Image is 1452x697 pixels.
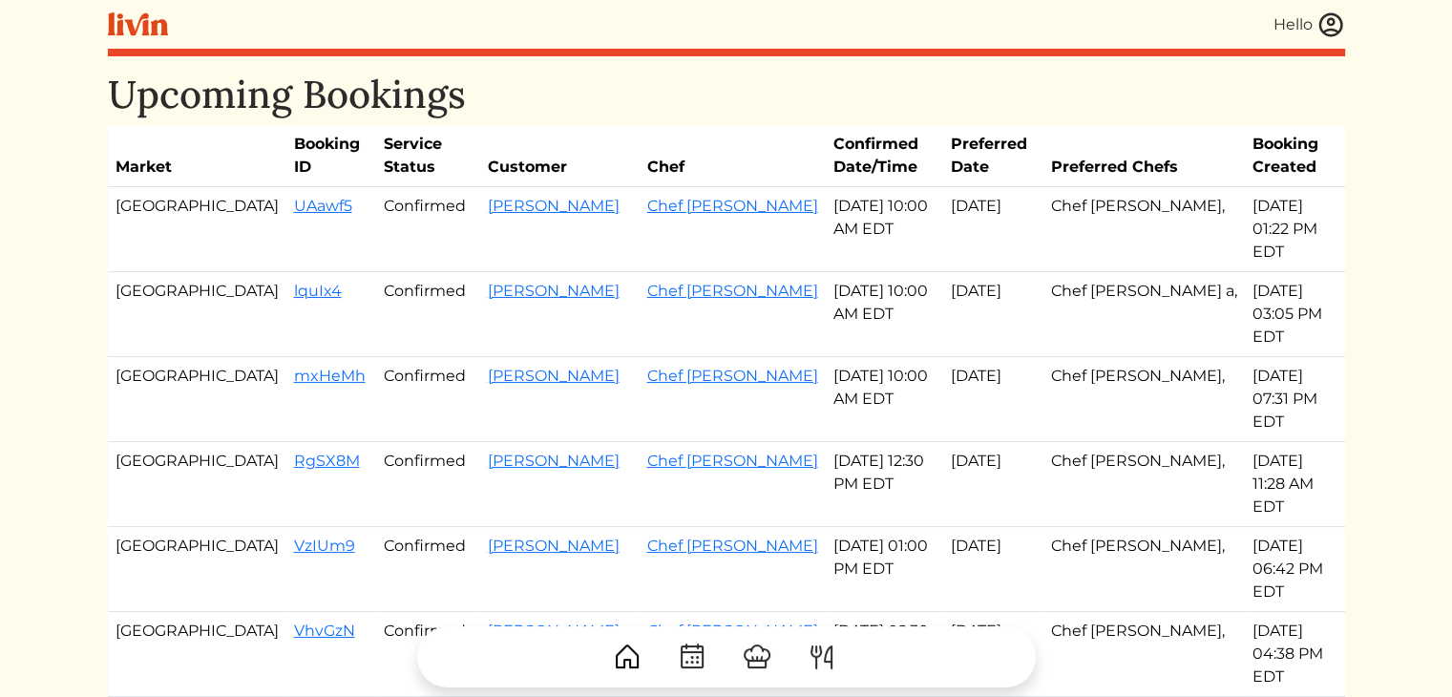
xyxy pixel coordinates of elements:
a: VzIUm9 [294,537,355,555]
a: Chef [PERSON_NAME] [647,452,818,470]
td: Confirmed [376,272,480,357]
td: Chef [PERSON_NAME] a, [1043,272,1245,357]
div: Hello [1273,13,1313,36]
td: [GEOGRAPHIC_DATA] [108,527,286,612]
td: [DATE] 06:42 PM EDT [1245,527,1345,612]
td: [DATE] 07:31 PM EDT [1245,357,1345,442]
a: Chef [PERSON_NAME] [647,282,818,300]
td: [DATE] [943,442,1043,527]
th: Chef [640,125,826,187]
th: Market [108,125,286,187]
a: [PERSON_NAME] [488,537,620,555]
img: House-9bf13187bcbb5817f509fe5e7408150f90897510c4275e13d0d5fca38e0b5951.svg [612,642,642,672]
td: [DATE] 01:22 PM EDT [1245,187,1345,272]
td: [GEOGRAPHIC_DATA] [108,357,286,442]
td: Confirmed [376,527,480,612]
a: lquIx4 [294,282,342,300]
h1: Upcoming Bookings [108,72,1345,117]
img: livin-logo-a0d97d1a881af30f6274990eb6222085a2533c92bbd1e4f22c21b4f0d0e3210c.svg [108,12,168,36]
td: Confirmed [376,357,480,442]
a: mxHeMh [294,367,366,385]
img: ChefHat-a374fb509e4f37eb0702ca99f5f64f3b6956810f32a249b33092029f8484b388.svg [742,642,772,672]
td: [GEOGRAPHIC_DATA] [108,272,286,357]
td: [GEOGRAPHIC_DATA] [108,442,286,527]
th: Customer [480,125,640,187]
td: [DATE] [943,527,1043,612]
td: Chef [PERSON_NAME], [1043,442,1245,527]
td: [DATE] 03:05 PM EDT [1245,272,1345,357]
td: [DATE] 10:00 AM EDT [826,272,943,357]
td: Confirmed [376,442,480,527]
a: [PERSON_NAME] [488,367,620,385]
a: Chef [PERSON_NAME] [647,537,818,555]
td: Chef [PERSON_NAME], [1043,357,1245,442]
th: Preferred Chefs [1043,125,1245,187]
a: UAawf5 [294,197,352,215]
td: [DATE] [943,272,1043,357]
th: Confirmed Date/Time [826,125,943,187]
td: [DATE] 10:00 AM EDT [826,187,943,272]
td: Confirmed [376,187,480,272]
img: user_account-e6e16d2ec92f44fc35f99ef0dc9cddf60790bfa021a6ecb1c896eb5d2907b31c.svg [1316,11,1345,39]
a: Chef [PERSON_NAME] [647,197,818,215]
td: [DATE] [943,187,1043,272]
a: [PERSON_NAME] [488,452,620,470]
td: [GEOGRAPHIC_DATA] [108,187,286,272]
a: RgSX8M [294,452,360,470]
th: Service Status [376,125,480,187]
a: Chef [PERSON_NAME] [647,367,818,385]
th: Preferred Date [943,125,1043,187]
td: [DATE] [943,357,1043,442]
td: [DATE] 01:00 PM EDT [826,527,943,612]
td: Chef [PERSON_NAME], [1043,527,1245,612]
th: Booking Created [1245,125,1345,187]
img: CalendarDots-5bcf9d9080389f2a281d69619e1c85352834be518fbc73d9501aef674afc0d57.svg [677,642,707,672]
th: Booking ID [286,125,376,187]
td: [DATE] 10:00 AM EDT [826,357,943,442]
td: Chef [PERSON_NAME], [1043,187,1245,272]
a: [PERSON_NAME] [488,282,620,300]
img: ForkKnife-55491504ffdb50bab0c1e09e7649658475375261d09fd45db06cec23bce548bf.svg [807,642,837,672]
td: [DATE] 12:30 PM EDT [826,442,943,527]
td: [DATE] 11:28 AM EDT [1245,442,1345,527]
a: [PERSON_NAME] [488,197,620,215]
